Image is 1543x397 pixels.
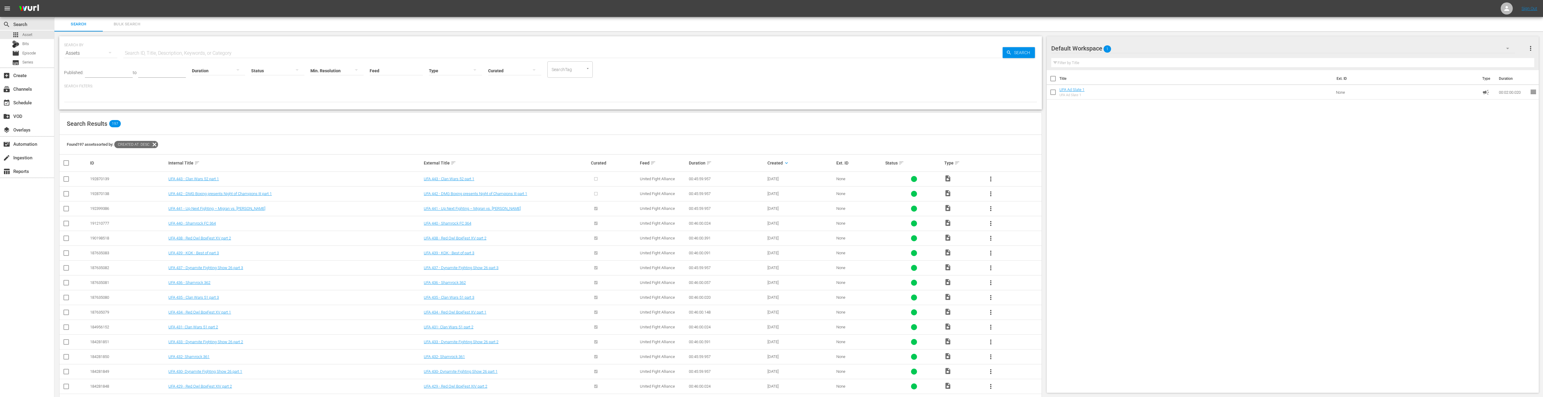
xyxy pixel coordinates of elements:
span: United Fight Alliance [640,295,675,300]
button: more_vert [984,261,998,275]
button: more_vert [984,246,998,260]
span: Video [944,278,951,286]
span: sort [451,160,456,166]
div: None [836,191,883,196]
div: None [836,251,883,255]
span: Video [944,293,951,301]
div: None [836,295,883,300]
span: Video [944,264,951,271]
div: 00:45:59.957 [689,177,766,181]
span: menu [4,5,11,12]
span: Video [944,234,951,241]
div: None [836,177,883,181]
span: more_vert [987,220,994,227]
th: Title [1059,70,1333,87]
div: 00:45:59.957 [689,191,766,196]
div: [DATE] [767,206,834,211]
a: UFA 441 - Up Next Fighting – Migran vs. [PERSON_NAME] [424,206,521,211]
div: 192870139 [90,177,167,181]
div: None [836,280,883,285]
span: Channels [3,86,10,93]
div: [DATE] [767,340,834,344]
span: United Fight Alliance [640,384,675,389]
a: UFA 432- Shamrock 361 [424,354,465,359]
a: UFA 433 - Dynamite Fighting Show 26 part 2 [168,340,243,344]
div: 191210777 [90,221,167,226]
div: Assets [64,45,117,62]
div: [DATE] [767,325,834,329]
a: UFA Ad Slate 1 [1059,87,1084,92]
a: UFA 439 - KOK - Best of part 3 [168,251,219,255]
a: UFA 436 - Shamrock 362 [424,280,466,285]
span: Video [944,219,951,226]
div: 187635083 [90,251,167,255]
div: [DATE] [767,251,834,255]
div: 00:46:00.020 [689,295,766,300]
div: None [836,206,883,211]
span: 1 [1104,43,1111,55]
div: 187635081 [90,280,167,285]
span: Create [3,72,10,79]
span: VOD [3,113,10,120]
div: 192870138 [90,191,167,196]
div: 00:45:59.957 [689,206,766,211]
img: ans4CAIJ8jUAAAAAAAAAAAAAAAAAAAAAAAAgQb4GAAAAAAAAAAAAAAAAAAAAAAAAJMjXAAAAAAAAAAAAAAAAAAAAAAAAgAT5G... [15,2,44,16]
button: Open [585,66,591,71]
p: Search Filters: [64,84,1037,89]
span: Series [22,59,33,65]
span: Search [58,21,99,28]
a: UFA 431- Clan Wars 51 part 2 [168,325,218,329]
span: Automation [3,141,10,148]
span: United Fight Alliance [640,325,675,329]
span: Asset [12,31,19,38]
button: more_vert [984,231,998,246]
span: Published: [64,70,83,75]
div: [DATE] [767,369,834,374]
div: 184281849 [90,369,167,374]
a: UFA 439 - KOK - Best of part 3 [424,251,474,255]
a: UFA 440 - Shamrock FC 364 [168,221,216,226]
th: Ext. ID [1333,70,1479,87]
span: Video [944,175,951,182]
a: UFA 429 - Red Owl BoxFest XIV part 2 [424,384,487,389]
button: more_vert [984,379,998,394]
div: Created [767,159,834,167]
div: [DATE] [767,265,834,270]
div: 187635079 [90,310,167,314]
a: UFA 442 - DMG Boxing presents Night of Champions III part 1 [168,191,272,196]
span: more_vert [987,235,994,242]
th: Type [1479,70,1495,87]
div: None [836,265,883,270]
a: UFA 435 - Clan Wars 51 part 3 [168,295,219,300]
a: UFA 438 - Red Owl BoxFest XV part 2 [424,236,486,240]
span: 197 [109,120,121,127]
span: Video [944,338,951,345]
div: Internal Title [168,159,422,167]
button: more_vert [984,275,998,290]
div: None [836,369,883,374]
a: UFA 443 - Clan Wars 52 part 1 [424,177,474,181]
div: 00:46:00.024 [689,325,766,329]
span: more_vert [987,279,994,286]
span: Video [944,204,951,212]
span: Video [944,249,951,256]
span: United Fight Alliance [640,206,675,211]
a: UFA 438 - Red Owl BoxFest XV part 2 [168,236,231,240]
span: more_vert [987,190,994,197]
span: Bulk Search [106,21,147,28]
div: None [836,384,883,389]
button: Search [1003,47,1035,58]
div: [DATE] [767,177,834,181]
div: 00:46:00.091 [689,251,766,255]
div: 184281850 [90,354,167,359]
span: more_vert [987,264,994,272]
span: Series [12,59,19,66]
div: 190198518 [90,236,167,240]
a: UFA 434 - Red Owl BoxFest XV part 1 [168,310,231,314]
div: None [836,236,883,240]
span: Video [944,382,951,389]
div: [DATE] [767,280,834,285]
div: [DATE] [767,295,834,300]
a: UFA 430- Dynamite Fighting Show 26 part 1 [168,369,242,374]
a: UFA 442 - DMG Boxing presents Night of Champions III part 1 [424,191,527,196]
